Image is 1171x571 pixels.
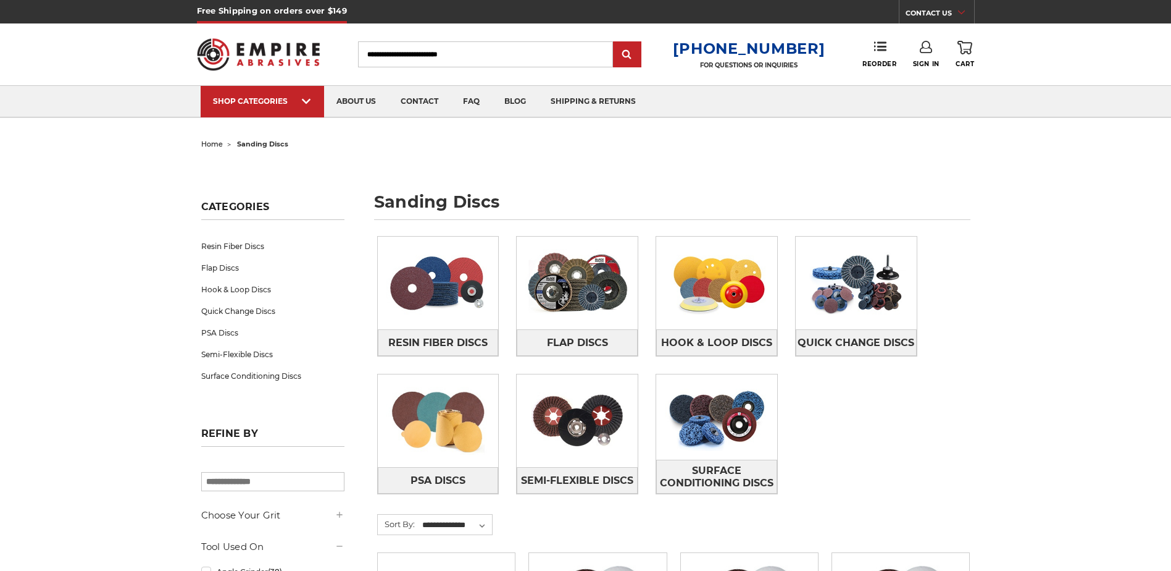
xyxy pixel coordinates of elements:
[517,329,638,356] a: Flap Discs
[517,378,638,463] img: Semi-Flexible Discs
[661,332,772,353] span: Hook & Loop Discs
[673,40,825,57] a: [PHONE_NUMBER]
[388,332,488,353] span: Resin Fiber Discs
[492,86,538,117] a: blog
[201,201,344,220] h5: Categories
[862,60,896,68] span: Reorder
[324,86,388,117] a: about us
[862,41,896,67] a: Reorder
[201,344,344,365] a: Semi-Flexible Discs
[796,329,917,356] a: Quick Change Discs
[657,460,777,494] span: Surface Conditioning Discs
[201,365,344,387] a: Surface Conditioning Discs
[906,6,974,23] a: CONTACT US
[388,86,451,117] a: contact
[201,322,344,344] a: PSA Discs
[374,193,970,220] h1: sanding discs
[420,516,492,535] select: Sort By:
[451,86,492,117] a: faq
[201,428,344,447] h5: Refine by
[378,467,499,494] a: PSA Discs
[615,43,640,67] input: Submit
[913,60,940,68] span: Sign In
[201,257,344,279] a: Flap Discs
[378,329,499,356] a: Resin Fiber Discs
[201,508,344,523] h5: Choose Your Grit
[197,30,320,78] img: Empire Abrasives
[378,378,499,463] img: PSA Discs
[201,235,344,257] a: Resin Fiber Discs
[201,300,344,322] a: Quick Change Discs
[213,96,312,106] div: SHOP CATEGORIES
[956,60,974,68] span: Cart
[517,240,638,326] img: Flap Discs
[956,41,974,68] a: Cart
[201,279,344,300] a: Hook & Loop Discs
[538,86,648,117] a: shipping & returns
[378,515,415,533] label: Sort By:
[656,240,777,326] img: Hook & Loop Discs
[378,240,499,326] img: Resin Fiber Discs
[201,140,223,148] a: home
[521,470,633,491] span: Semi-Flexible Discs
[796,240,917,326] img: Quick Change Discs
[517,467,638,494] a: Semi-Flexible Discs
[201,539,344,554] h5: Tool Used On
[798,332,914,353] span: Quick Change Discs
[237,140,288,148] span: sanding discs
[656,374,777,460] img: Surface Conditioning Discs
[673,61,825,69] p: FOR QUESTIONS OR INQUIRIES
[656,460,777,494] a: Surface Conditioning Discs
[410,470,465,491] span: PSA Discs
[547,332,608,353] span: Flap Discs
[656,329,777,356] a: Hook & Loop Discs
